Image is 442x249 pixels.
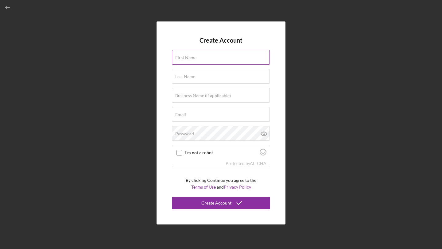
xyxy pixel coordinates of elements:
[191,184,216,190] a: Terms of Use
[175,74,195,79] label: Last Name
[175,55,196,60] label: First Name
[226,161,266,166] div: Protected by
[224,184,251,190] a: Privacy Policy
[175,93,231,98] label: Business Name (if applicable)
[186,177,256,191] p: By clicking Continue you agree to the and
[172,197,270,209] button: Create Account
[250,161,266,166] a: Visit Altcha.org
[175,112,186,117] label: Email
[200,37,242,44] h4: Create Account
[201,197,231,209] div: Create Account
[260,151,266,156] a: Visit Altcha.org
[185,150,258,155] label: I'm not a robot
[175,131,194,136] label: Password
